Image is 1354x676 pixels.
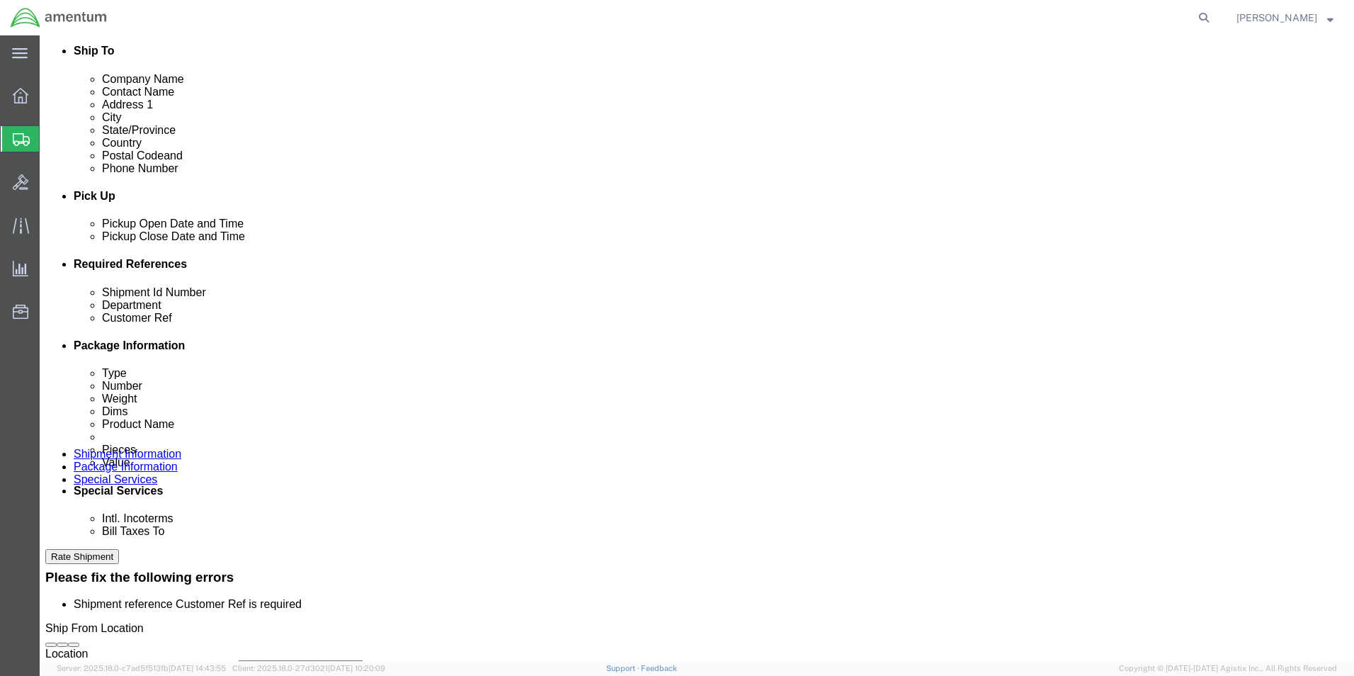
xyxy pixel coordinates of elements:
a: Feedback [641,664,677,672]
img: logo [10,7,108,28]
span: [DATE] 14:43:55 [169,664,226,672]
span: Server: 2025.18.0-c7ad5f513fb [57,664,226,672]
button: [PERSON_NAME] [1236,9,1334,26]
span: Valentin Ortega [1236,10,1317,26]
iframe: FS Legacy Container [40,35,1354,661]
a: Support [606,664,642,672]
span: Client: 2025.18.0-27d3021 [232,664,385,672]
span: [DATE] 10:20:09 [328,664,385,672]
span: Copyright © [DATE]-[DATE] Agistix Inc., All Rights Reserved [1119,663,1337,675]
